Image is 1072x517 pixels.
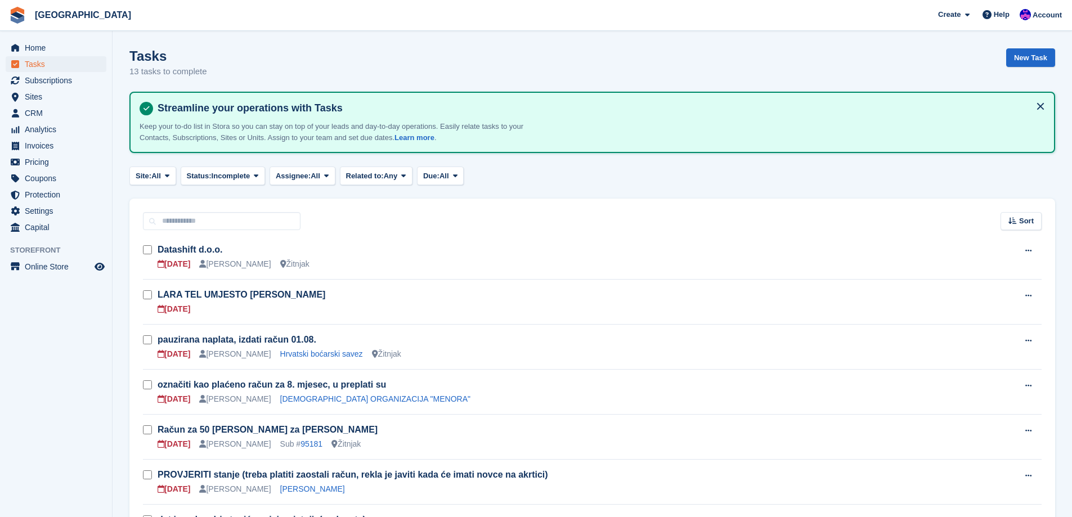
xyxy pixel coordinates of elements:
a: menu [6,89,106,105]
div: Žitnjak [331,438,361,450]
span: Help [994,9,1010,20]
a: označiti kao plaćeno račun za 8. mjesec, u preplati su [158,380,386,389]
span: Due: [423,170,439,182]
a: Preview store [93,260,106,273]
a: [DEMOGRAPHIC_DATA] ORGANIZACIJA "MENORA" [280,394,470,403]
div: [DATE] [158,393,190,405]
button: Related to: Any [340,167,412,185]
span: Storefront [10,245,112,256]
a: menu [6,56,106,72]
a: menu [6,187,106,203]
a: menu [6,219,106,235]
a: [PERSON_NAME] [280,484,345,493]
span: All [439,170,449,182]
span: CRM [25,105,92,121]
span: Related to: [346,170,384,182]
a: New Task [1006,48,1055,67]
div: Žitnjak [372,348,401,360]
span: Subscriptions [25,73,92,88]
a: Datashift d.o.o. [158,245,223,254]
a: PROVJERITI stanje (treba platiti zaostali račun, rekla je javiti kada će imati novce na akrtici) [158,470,548,479]
div: Žitnjak [280,258,310,270]
a: Hrvatski boćarski savez [280,349,363,358]
button: Site: All [129,167,176,185]
h1: Tasks [129,48,207,64]
div: [DATE] [158,303,190,315]
span: Tasks [25,56,92,72]
a: menu [6,259,106,275]
div: [DATE] [158,483,190,495]
button: Due: All [417,167,464,185]
div: [PERSON_NAME] [199,393,271,405]
div: [PERSON_NAME] [199,258,271,270]
a: pauzirana naplata, izdati račun 01.08. [158,335,316,344]
a: [GEOGRAPHIC_DATA] [30,6,136,24]
span: Site: [136,170,151,182]
div: [PERSON_NAME] [199,438,271,450]
span: Settings [25,203,92,219]
a: menu [6,138,106,154]
button: Status: Incomplete [181,167,265,185]
a: menu [6,105,106,121]
a: menu [6,40,106,56]
span: Pricing [25,154,92,170]
p: Keep your to-do list in Stora so you can stay on top of your leads and day-to-day operations. Eas... [140,121,533,143]
div: [PERSON_NAME] [199,348,271,360]
p: 13 tasks to complete [129,65,207,78]
span: Assignee: [276,170,311,182]
span: Coupons [25,170,92,186]
a: menu [6,122,106,137]
span: Capital [25,219,92,235]
div: Sub # [280,438,323,450]
div: [DATE] [158,258,190,270]
div: [PERSON_NAME] [199,483,271,495]
span: Status: [187,170,212,182]
span: Invoices [25,138,92,154]
span: Create [938,9,961,20]
div: [DATE] [158,348,190,360]
span: All [151,170,161,182]
a: 95181 [300,439,322,448]
h4: Streamline your operations with Tasks [153,102,1045,115]
span: Incomplete [212,170,250,182]
a: LARA TEL UMJESTO [PERSON_NAME] [158,290,325,299]
span: Account [1033,10,1062,21]
div: [DATE] [158,438,190,450]
a: Račun za 50 [PERSON_NAME] za [PERSON_NAME] [158,425,378,434]
span: Online Store [25,259,92,275]
span: Analytics [25,122,92,137]
a: Learn more [394,133,434,142]
img: stora-icon-8386f47178a22dfd0bd8f6a31ec36ba5ce8667c1dd55bd0f319d3a0aa187defe.svg [9,7,26,24]
span: Any [384,170,398,182]
span: Sort [1019,215,1034,227]
a: menu [6,203,106,219]
span: All [311,170,320,182]
span: Protection [25,187,92,203]
span: Sites [25,89,92,105]
a: menu [6,154,106,170]
span: Home [25,40,92,56]
img: Ivan Gačić [1020,9,1031,20]
a: menu [6,73,106,88]
button: Assignee: All [270,167,335,185]
a: menu [6,170,106,186]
